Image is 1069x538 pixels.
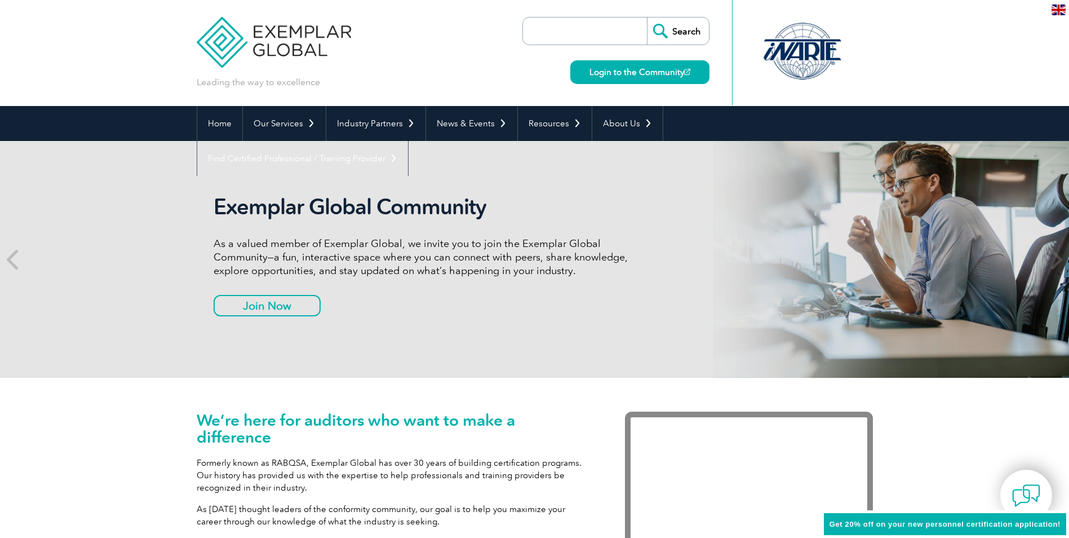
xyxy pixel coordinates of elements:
a: News & Events [426,106,517,141]
p: As a valued member of Exemplar Global, we invite you to join the Exemplar Global Community—a fun,... [214,237,636,277]
span: Get 20% off on your new personnel certification application! [830,520,1061,528]
a: About Us [592,106,663,141]
h1: We’re here for auditors who want to make a difference [197,412,591,446]
h2: Exemplar Global Community [214,194,636,220]
p: Formerly known as RABQSA, Exemplar Global has over 30 years of building certification programs. O... [197,457,591,494]
p: Leading the way to excellence [197,76,320,89]
a: Resources [518,106,592,141]
a: Our Services [243,106,326,141]
a: Find Certified Professional / Training Provider [197,141,408,176]
input: Search [647,17,709,45]
img: open_square.png [684,69,690,75]
img: contact-chat.png [1012,482,1040,510]
a: Login to the Community [570,60,709,84]
a: Join Now [214,295,321,316]
p: As [DATE] thought leaders of the conformity community, our goal is to help you maximize your care... [197,503,591,528]
a: Home [197,106,242,141]
img: en [1052,5,1066,15]
a: Industry Partners [326,106,425,141]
